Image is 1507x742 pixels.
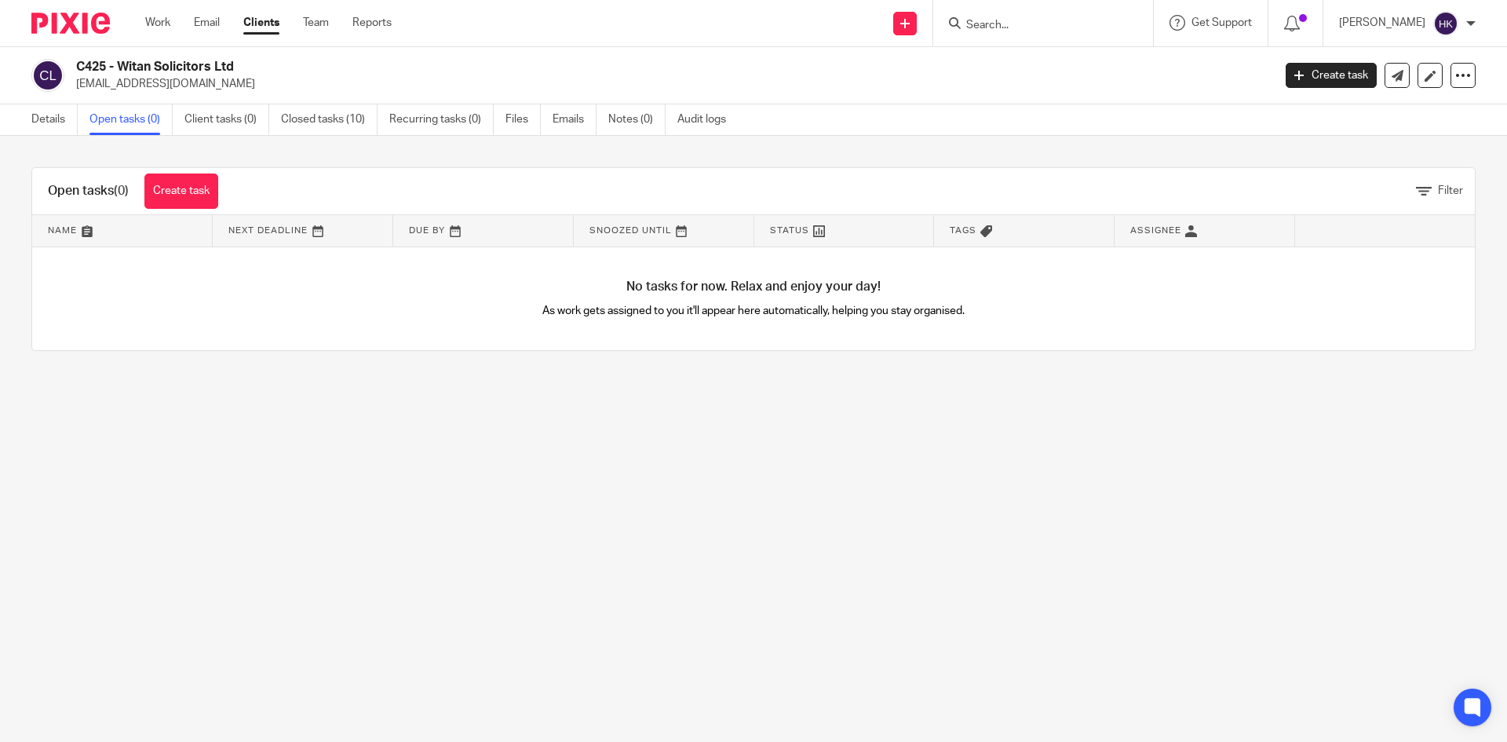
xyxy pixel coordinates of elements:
img: svg%3E [1433,11,1458,36]
a: Work [145,15,170,31]
span: Snoozed Until [589,226,672,235]
p: [EMAIL_ADDRESS][DOMAIN_NAME] [76,76,1262,92]
a: Create task [1286,63,1377,88]
a: Clients [243,15,279,31]
img: svg%3E [31,59,64,92]
a: Closed tasks (10) [281,104,378,135]
p: As work gets assigned to you it'll appear here automatically, helping you stay organised. [393,303,1115,319]
a: Audit logs [677,104,738,135]
a: Create task [144,174,218,209]
span: Tags [950,226,976,235]
a: Open tasks (0) [89,104,173,135]
a: Notes (0) [608,104,666,135]
a: Client tasks (0) [184,104,269,135]
span: (0) [114,185,129,197]
input: Search [965,19,1106,33]
p: [PERSON_NAME] [1339,15,1425,31]
h1: Open tasks [48,183,129,199]
a: Email [194,15,220,31]
img: Pixie [31,13,110,34]
span: Filter [1438,185,1463,196]
span: Get Support [1191,17,1252,28]
a: Team [303,15,329,31]
a: Reports [352,15,392,31]
a: Recurring tasks (0) [389,104,494,135]
a: Details [31,104,78,135]
a: Files [505,104,541,135]
span: Status [770,226,809,235]
h2: C425 - Witan Solicitors Ltd [76,59,1025,75]
h4: No tasks for now. Relax and enjoy your day! [32,279,1475,295]
a: Emails [553,104,597,135]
